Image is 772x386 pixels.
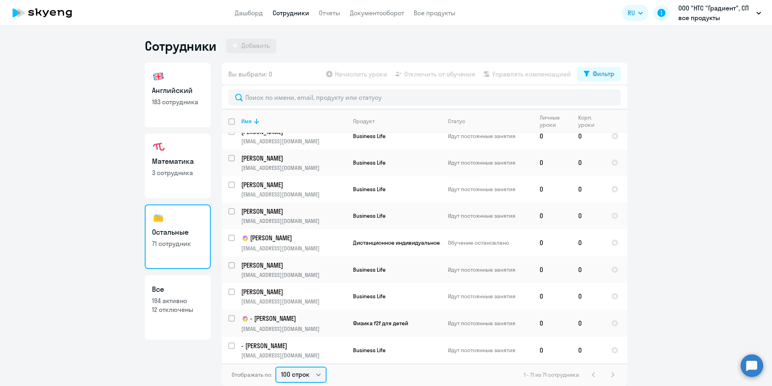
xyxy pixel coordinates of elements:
[414,9,456,17] a: Все продукты
[241,352,346,359] p: [EMAIL_ADDRESS][DOMAIN_NAME]
[241,245,346,252] p: [EMAIL_ADDRESS][DOMAIN_NAME]
[152,168,203,177] p: 3 сотрудника
[273,9,309,17] a: Сотрудники
[152,296,203,305] p: 194 активно
[353,266,386,273] span: Business Life
[448,186,533,193] p: Идут постоянные занятия
[241,287,346,305] a: [PERSON_NAME][EMAIL_ADDRESS][DOMAIN_NAME]
[533,176,572,202] td: 0
[241,191,346,198] p: [EMAIL_ADDRESS][DOMAIN_NAME]
[241,233,346,252] a: child[PERSON_NAME][EMAIL_ADDRESS][DOMAIN_NAME]
[674,3,765,23] button: ООО "НТС "Градиент", СП все продукты
[152,284,203,295] h3: Все
[241,233,346,243] p: [PERSON_NAME]
[572,256,605,283] td: 0
[448,118,465,125] div: Статус
[533,310,572,337] td: 0
[241,234,249,242] img: child
[448,239,533,246] p: Обучение остановлено
[226,39,276,53] button: Добавить
[448,320,533,327] p: Идут постоянные занятия
[241,315,249,323] img: child
[241,287,346,296] p: [PERSON_NAME]
[241,180,346,198] a: [PERSON_NAME][EMAIL_ADDRESS][DOMAIN_NAME]
[152,305,203,314] p: 12 отключены
[241,154,346,171] a: [PERSON_NAME][EMAIL_ADDRESS][DOMAIN_NAME]
[353,320,408,327] span: Физика f2f для детей
[152,156,203,167] h3: Математика
[353,186,386,193] span: Business Life
[678,3,753,23] p: ООО "НТС "Градиент", СП все продукты
[448,293,533,300] p: Идут постоянные занятия
[232,371,272,378] span: Отображать по:
[572,123,605,149] td: 0
[241,207,346,216] p: [PERSON_NAME]
[241,341,346,350] p: - [PERSON_NAME]
[448,132,533,140] p: Идут постоянные занятия
[353,118,375,125] div: Продукт
[152,227,203,237] h3: Остальные
[448,347,533,354] p: Идут постоянные занятия
[228,89,621,105] input: Поиск по имени, email, продукту или статусу
[578,114,604,128] div: Корп. уроки
[577,67,621,81] button: Фильтр
[241,341,346,359] a: - [PERSON_NAME][EMAIL_ADDRESS][DOMAIN_NAME]
[145,134,211,198] a: Математика3 сотрудника
[241,41,270,50] div: Добавить
[353,159,386,166] span: Business Life
[241,261,346,279] a: [PERSON_NAME][EMAIL_ADDRESS][DOMAIN_NAME]
[152,212,165,225] img: others
[228,69,272,79] span: Вы выбрали: 0
[353,293,386,300] span: Business Life
[241,298,346,305] p: [EMAIL_ADDRESS][DOMAIN_NAME]
[533,256,572,283] td: 0
[241,164,346,171] p: [EMAIL_ADDRESS][DOMAIN_NAME]
[628,8,635,18] span: RU
[533,229,572,256] td: 0
[572,337,605,363] td: 0
[241,127,346,145] a: [PERSON_NAME][EMAIL_ADDRESS][DOMAIN_NAME]
[540,114,571,128] div: Личные уроки
[572,229,605,256] td: 0
[235,9,263,17] a: Дашборд
[353,347,386,354] span: Business Life
[152,141,165,154] img: math
[241,154,346,163] p: [PERSON_NAME]
[241,118,346,125] div: Имя
[448,212,533,219] p: Идут постоянные занятия
[241,261,346,270] p: [PERSON_NAME]
[241,217,346,225] p: [EMAIL_ADDRESS][DOMAIN_NAME]
[533,337,572,363] td: 0
[622,5,649,21] button: RU
[152,239,203,248] p: 71 сотрудник
[350,9,404,17] a: Документооборот
[533,123,572,149] td: 0
[241,180,346,189] p: [PERSON_NAME]
[593,69,614,78] div: Фильтр
[533,202,572,229] td: 0
[448,159,533,166] p: Идут постоянные занятия
[353,239,588,246] span: Дистанционное индивидуальное занятие по обществознанию для подготовки к ОГЭ и ЕГЭ
[241,314,346,324] p: - [PERSON_NAME]
[572,310,605,337] td: 0
[448,266,533,273] p: Идут постоянные занятия
[241,138,346,145] p: [EMAIL_ADDRESS][DOMAIN_NAME]
[533,149,572,176] td: 0
[533,283,572,310] td: 0
[241,207,346,225] a: [PERSON_NAME][EMAIL_ADDRESS][DOMAIN_NAME]
[241,314,346,332] a: child- [PERSON_NAME][EMAIL_ADDRESS][DOMAIN_NAME]
[145,204,211,269] a: Остальные71 сотрудник
[353,132,386,140] span: Business Life
[241,118,252,125] div: Имя
[152,70,165,83] img: english
[572,176,605,202] td: 0
[145,275,211,340] a: Все194 активно12 отключены
[572,202,605,229] td: 0
[524,371,579,378] span: 1 - 71 из 71 сотрудника
[353,212,386,219] span: Business Life
[152,85,203,96] h3: Английский
[145,63,211,127] a: Английский183 сотрудника
[241,325,346,332] p: [EMAIL_ADDRESS][DOMAIN_NAME]
[152,97,203,106] p: 183 сотрудника
[145,38,216,54] h1: Сотрудники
